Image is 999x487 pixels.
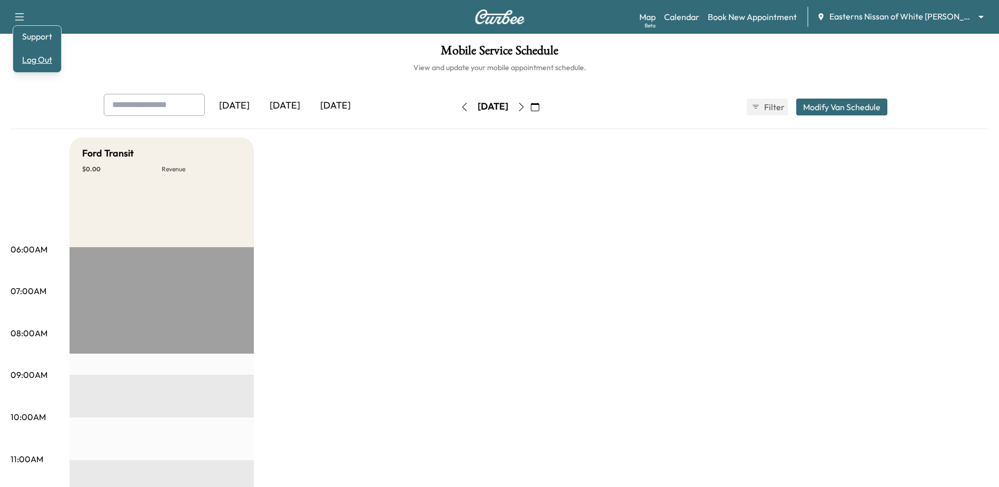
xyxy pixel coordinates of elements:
[474,9,525,24] img: Curbee Logo
[17,51,57,68] button: Log Out
[82,165,162,173] p: $ 0.00
[260,94,310,118] div: [DATE]
[796,99,887,115] button: Modify Van Schedule
[82,146,134,161] h5: Ford Transit
[209,94,260,118] div: [DATE]
[11,44,988,62] h1: Mobile Service Schedule
[11,243,47,256] p: 06:00AM
[11,368,47,381] p: 09:00AM
[829,11,974,23] span: Easterns Nissan of White [PERSON_NAME]
[664,11,699,23] a: Calendar
[11,411,46,423] p: 10:00AM
[11,285,46,297] p: 07:00AM
[11,62,988,73] h6: View and update your mobile appointment schedule.
[764,101,783,113] span: Filter
[162,165,241,173] p: Revenue
[310,94,361,118] div: [DATE]
[708,11,797,23] a: Book New Appointment
[639,11,656,23] a: MapBeta
[11,453,43,465] p: 11:00AM
[11,327,47,339] p: 08:00AM
[747,99,788,115] button: Filter
[645,22,656,30] div: Beta
[478,100,508,113] div: [DATE]
[17,30,57,43] a: Support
